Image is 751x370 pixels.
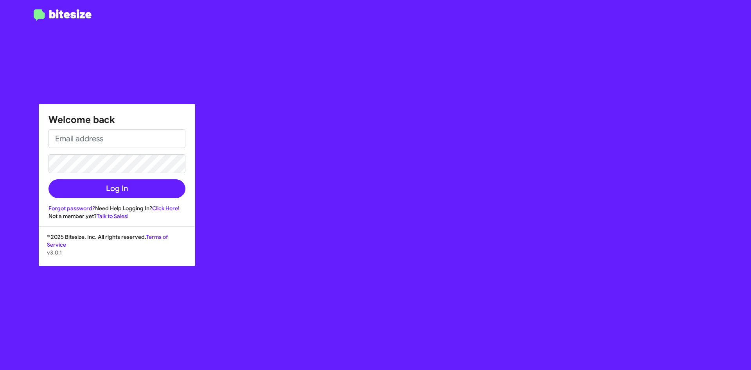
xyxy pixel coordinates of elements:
a: Click Here! [152,205,180,212]
p: v3.0.1 [47,249,187,256]
button: Log In [49,179,185,198]
div: © 2025 Bitesize, Inc. All rights reserved. [39,233,195,266]
div: Not a member yet? [49,212,185,220]
div: Need Help Logging In? [49,204,185,212]
a: Talk to Sales! [97,213,129,220]
a: Forgot password? [49,205,95,212]
h1: Welcome back [49,114,185,126]
input: Email address [49,129,185,148]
